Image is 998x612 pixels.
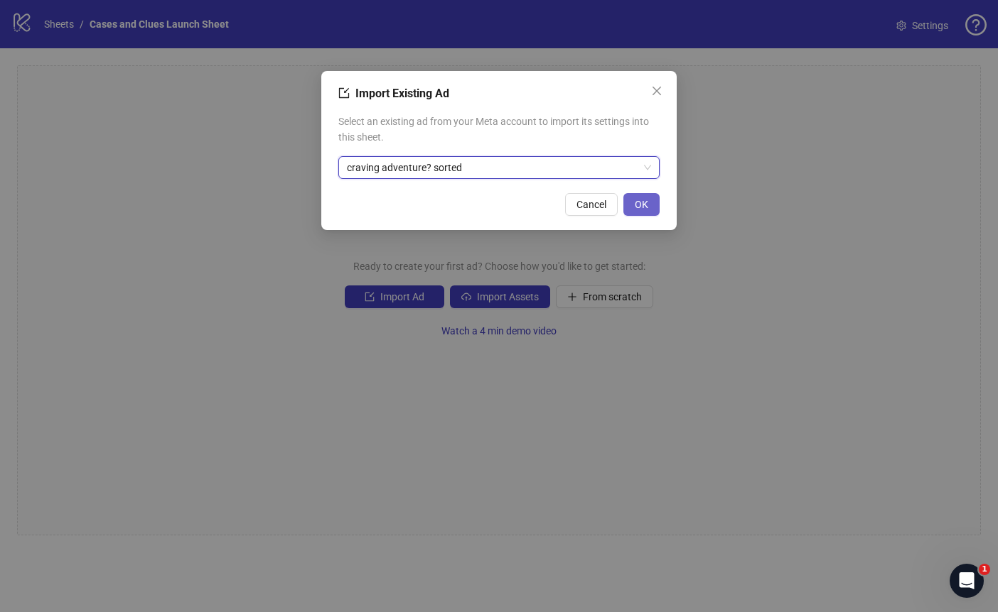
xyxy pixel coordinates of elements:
button: OK [623,193,660,216]
span: import [338,87,350,99]
span: 1 [979,564,990,575]
span: OK [635,199,648,210]
span: craving adventure? sorted [347,157,651,178]
button: Close [645,80,668,102]
span: Import Existing Ad [355,87,449,100]
span: Select an existing ad from your Meta account to import its settings into this sheet. [338,114,660,145]
span: close [651,85,662,97]
button: Cancel [565,193,618,216]
span: Cancel [576,199,606,210]
iframe: Intercom live chat [950,564,984,598]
